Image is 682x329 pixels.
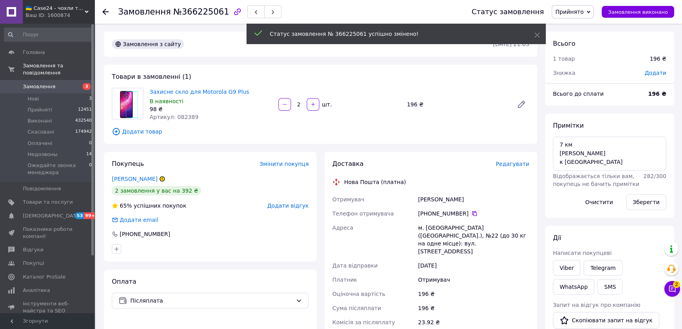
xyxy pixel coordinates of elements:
[496,161,529,167] span: Редагувати
[332,225,353,231] span: Адреса
[23,83,56,90] span: Замовлення
[75,212,84,219] span: 53
[23,273,65,281] span: Каталог ProSale
[113,88,143,119] img: Захисне скло для Motorola G9 Plus
[332,277,357,283] span: Платник
[643,173,666,179] span: 282 / 300
[119,230,171,238] div: [PHONE_NUMBER]
[553,91,604,97] span: Всього до сплати
[597,279,623,295] button: SMS
[332,319,395,325] span: Комісія за післяплату
[417,273,531,287] div: Отримувач
[645,70,666,76] span: Додати
[112,39,184,49] div: Замовлення з сайту
[111,216,159,224] div: Додати email
[112,73,191,80] span: Товари в замовленні (1)
[553,250,612,256] span: Написати покупцеві
[89,140,92,147] span: 0
[112,160,144,167] span: Покупець
[417,192,531,206] div: [PERSON_NAME]
[112,278,136,285] span: Оплата
[513,97,529,112] a: Редагувати
[417,258,531,273] div: [DATE]
[332,291,385,297] span: Оціночна вартість
[553,173,639,187] span: Відображається тільки вам, покупець не бачить примітки
[112,176,158,182] a: [PERSON_NAME]
[417,287,531,301] div: 196 ₴
[28,117,52,125] span: Виконані
[555,9,584,15] span: Прийнято
[664,281,680,297] button: Чат з покупцем2
[553,56,575,62] span: 1 товар
[417,301,531,315] div: 196 ₴
[553,137,666,171] textarea: 7 км [PERSON_NAME] к [GEOGRAPHIC_DATA]
[112,202,186,210] div: успішних покупок
[102,8,109,16] div: Повернутися назад
[78,106,92,113] span: 12451
[150,89,249,95] a: Захисне скло для Motorola G9 Plus
[130,296,293,305] span: Післяплата
[4,28,93,42] input: Пошук
[342,178,408,186] div: Нова Пошта (платна)
[578,194,620,210] button: Очистити
[332,305,381,311] span: Сума післяплати
[23,260,44,267] span: Покупці
[28,151,57,158] span: Недозвоны
[553,312,659,329] button: Скопіювати запит на відгук
[404,99,510,110] div: 196 ₴
[28,128,54,136] span: Скасовані
[28,106,52,113] span: Прийняті
[267,203,309,209] span: Додати відгук
[553,302,640,308] span: Запит на відгук про компанію
[332,196,364,203] span: Отримувач
[608,9,668,15] span: Замовлення виконано
[23,246,43,253] span: Відгуки
[23,212,81,219] span: [DEMOGRAPHIC_DATA]
[173,7,229,17] span: №366225061
[119,216,159,224] div: Додати email
[270,30,515,38] div: Статус замовлення № 366225061 успішно змінено!
[320,100,333,108] div: шт.
[112,186,201,195] div: 2 замовлення у вас на 392 ₴
[23,62,95,76] span: Замовлення та повідомлення
[118,7,171,17] span: Замовлення
[648,91,666,97] b: 196 ₴
[553,70,575,76] span: Знижка
[584,260,622,276] a: Telegram
[553,260,580,276] a: Viber
[553,234,561,242] span: Дії
[150,98,183,104] span: В наявності
[332,210,394,217] span: Телефон отримувача
[650,55,666,63] div: 196 ₴
[86,151,92,158] span: 14
[28,140,52,147] span: Оплачені
[23,226,73,240] span: Показники роботи компанії
[89,162,92,176] span: 0
[83,83,91,90] span: 3
[23,300,73,314] span: Інструменти веб-майстра та SEO
[120,203,132,209] span: 65%
[673,281,680,288] span: 2
[150,114,198,120] span: Артикул: 082389
[26,12,95,19] div: Ваш ID: 1600874
[84,212,97,219] span: 99+
[553,40,575,47] span: Всього
[332,160,363,167] span: Доставка
[28,95,39,102] span: Нові
[28,162,89,176] span: Ожидайте звонка менеджера
[23,287,50,294] span: Аналітика
[259,161,309,167] span: Змінити покупця
[417,221,531,258] div: м. [GEOGRAPHIC_DATA] ([GEOGRAPHIC_DATA].), №22 (до 30 кг на одне місце): вул. [STREET_ADDRESS]
[26,5,85,12] span: 🇺🇦 Case24 - чохли та аксесуари для смартфонів та планшетів
[418,210,529,217] div: [PHONE_NUMBER]
[626,194,666,210] button: Зберегти
[150,105,272,113] div: 98 ₴
[472,8,544,16] div: Статус замовлення
[75,128,92,136] span: 174942
[553,279,594,295] a: WhatsApp
[23,199,73,206] span: Товари та послуги
[75,117,92,125] span: 432540
[602,6,674,18] button: Замовлення виконано
[332,262,378,269] span: Дата відправки
[112,127,529,136] span: Додати товар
